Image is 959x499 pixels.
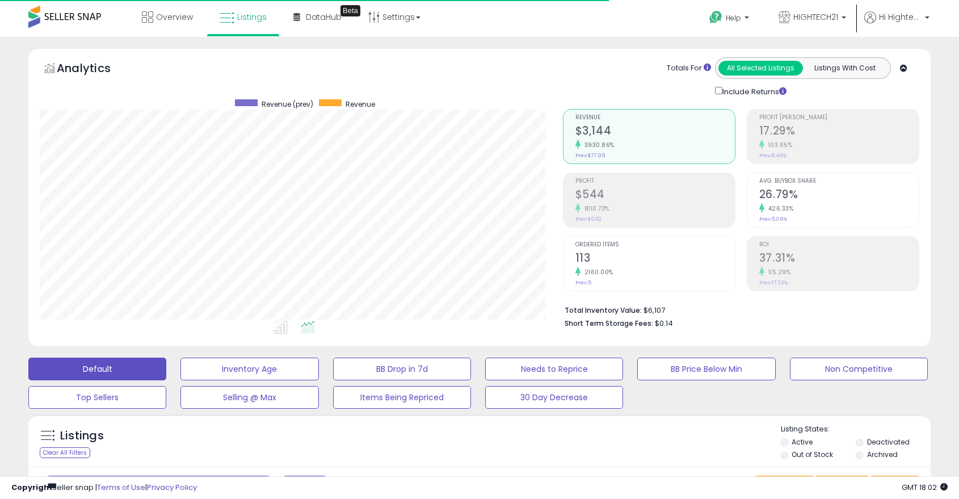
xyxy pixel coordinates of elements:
[28,386,166,409] button: Top Sellers
[28,358,166,380] button: Default
[802,61,887,76] button: Listings With Cost
[575,279,591,286] small: Prev: 5
[655,318,673,329] span: $0.14
[340,5,360,16] div: Tooltip anchor
[759,216,787,223] small: Prev: 5.09%
[867,437,910,447] label: Deactivated
[575,152,605,159] small: Prev: $77.99
[726,13,741,23] span: Help
[759,152,786,159] small: Prev: 8.49%
[902,482,948,493] span: 2025-10-15 18:02 GMT
[333,386,471,409] button: Items Being Repriced
[346,99,375,109] span: Revenue
[40,447,90,458] div: Clear All Filters
[792,450,833,459] label: Out of Stock
[864,11,929,37] a: Hi Hightech
[790,358,928,380] button: Non Competitive
[706,85,800,98] div: Include Returns
[700,2,760,37] a: Help
[637,358,775,380] button: BB Price Below Min
[575,216,602,223] small: Prev: $6.62
[575,242,735,248] span: Ordered Items
[759,115,919,121] span: Profit [PERSON_NAME]
[759,178,919,184] span: Avg. Buybox Share
[759,242,919,248] span: ROI
[565,303,911,316] li: $6,107
[764,268,791,276] small: 115.29%
[306,11,342,23] span: DataHub
[792,437,813,447] label: Active
[180,358,318,380] button: Inventory Age
[11,482,53,493] strong: Copyright
[180,386,318,409] button: Selling @ Max
[575,251,735,267] h2: 113
[718,61,803,76] button: All Selected Listings
[333,358,471,380] button: BB Drop in 7d
[667,63,711,74] div: Totals For
[764,204,794,213] small: 426.33%
[581,268,613,276] small: 2160.00%
[283,476,327,496] button: Filters
[867,450,898,459] label: Archived
[759,188,919,203] h2: 26.79%
[793,11,838,23] span: HIGHTECH21
[565,318,653,328] b: Short Term Storage Fees:
[485,358,623,380] button: Needs to Reprice
[485,386,623,409] button: 30 Day Decrease
[759,124,919,140] h2: 17.29%
[11,483,197,493] div: seller snap | |
[781,424,931,435] p: Listing States:
[575,178,735,184] span: Profit
[879,11,922,23] span: Hi Hightech
[759,251,919,267] h2: 37.31%
[709,10,723,24] i: Get Help
[764,141,793,149] small: 103.65%
[755,476,814,495] button: Save View
[237,11,267,23] span: Listings
[575,188,735,203] h2: $544
[870,476,919,495] button: Actions
[575,115,735,121] span: Revenue
[581,141,615,149] small: 3930.86%
[581,204,609,213] small: 8110.73%
[575,124,735,140] h2: $3,144
[57,60,133,79] h5: Analytics
[156,11,193,23] span: Overview
[759,279,788,286] small: Prev: 17.33%
[815,476,869,495] button: Columns
[60,428,104,444] h5: Listings
[565,305,642,315] b: Total Inventory Value:
[262,99,313,109] span: Revenue (prev)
